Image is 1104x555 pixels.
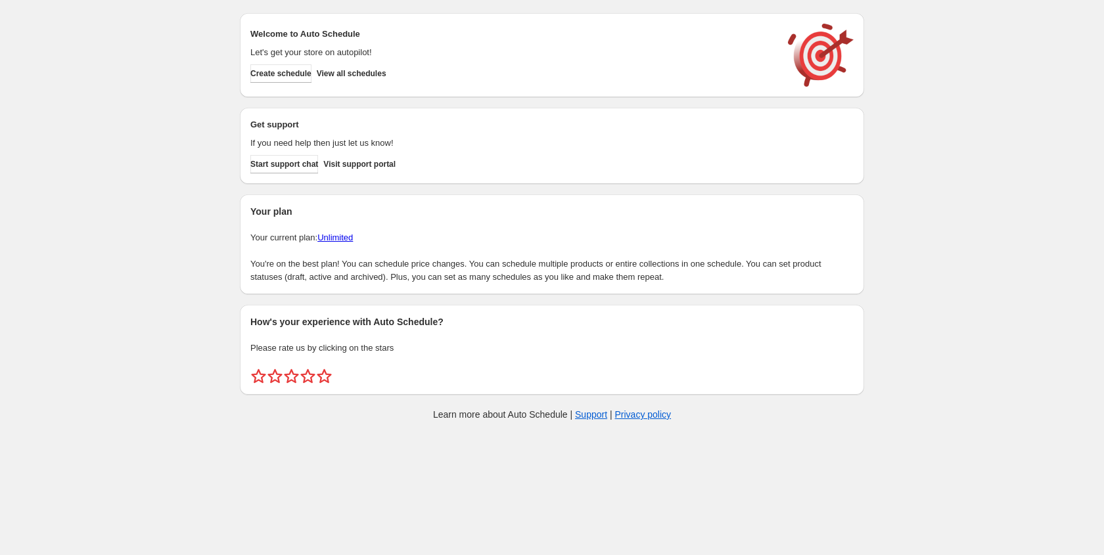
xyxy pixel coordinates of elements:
[317,64,386,83] button: View all schedules
[575,409,607,420] a: Support
[317,233,353,242] a: Unlimited
[250,315,854,328] h2: How's your experience with Auto Schedule?
[250,68,311,79] span: Create schedule
[250,342,854,355] p: Please rate us by clicking on the stars
[250,118,775,131] h2: Get support
[250,28,775,41] h2: Welcome to Auto Schedule
[250,137,775,150] p: If you need help then just let us know!
[250,159,318,169] span: Start support chat
[250,205,854,218] h2: Your plan
[323,155,396,173] a: Visit support portal
[250,257,854,284] p: You're on the best plan! You can schedule price changes. You can schedule multiple products or en...
[250,231,854,244] p: Your current plan:
[250,64,311,83] button: Create schedule
[250,155,318,173] a: Start support chat
[323,159,396,169] span: Visit support portal
[317,68,386,79] span: View all schedules
[433,408,671,421] p: Learn more about Auto Schedule | |
[250,46,775,59] p: Let's get your store on autopilot!
[615,409,672,420] a: Privacy policy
